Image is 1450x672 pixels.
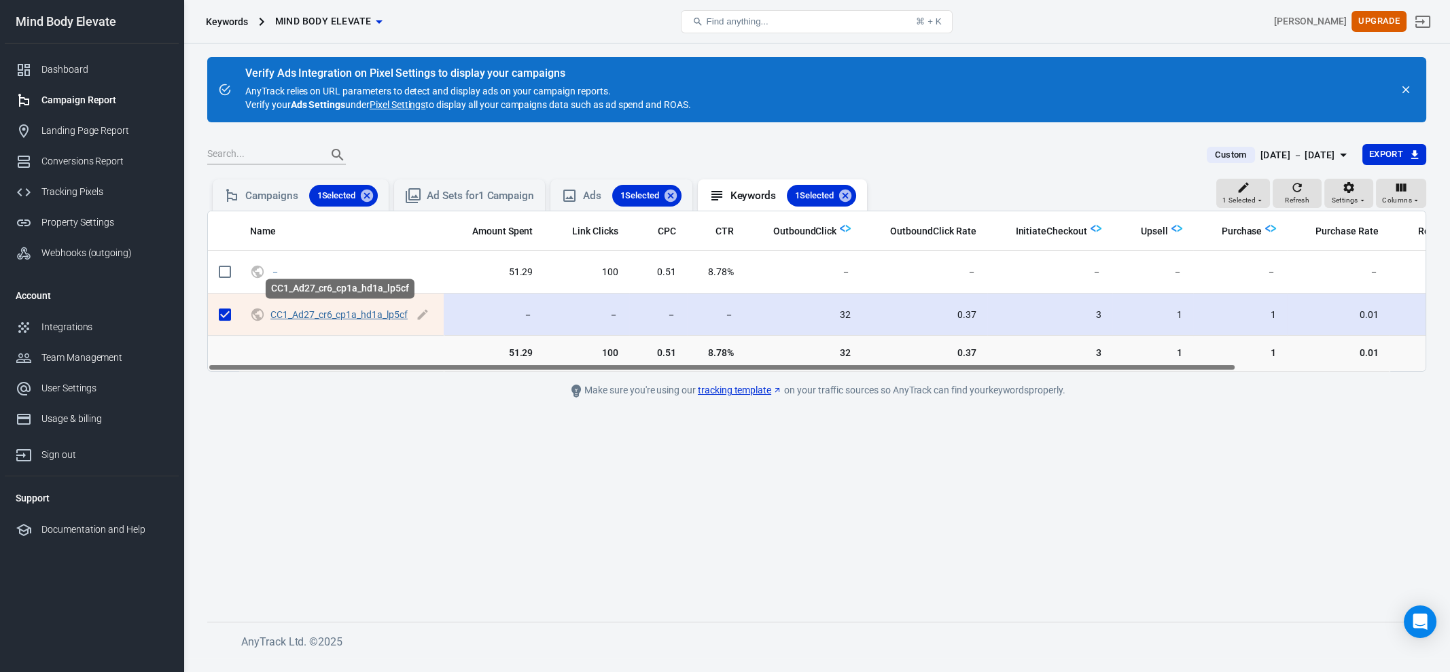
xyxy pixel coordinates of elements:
span: Purchase [1222,225,1262,238]
span: 0.37 [872,347,976,360]
span: The percentage of times people view a page and performed a "OutboundClick" conversion [872,223,976,239]
span: Purchase [1204,225,1262,238]
span: 3 [998,308,1101,322]
a: Webhooks (outgoing) [5,238,179,268]
div: Campaign Report [41,93,168,107]
span: OutboundClick [756,225,836,238]
img: Logo [1171,223,1182,234]
div: Integrations [41,320,168,334]
div: Mind Body Elevate [5,16,179,28]
div: Team Management [41,351,168,365]
span: 1 [1204,347,1277,360]
a: Integrations [5,312,179,342]
span: OutboundClick [773,225,836,238]
span: Mind Body Elevate [275,13,372,30]
span: 1 [1204,308,1277,322]
span: The number of clicks on links within the ad that led to advertiser-specified destinations [554,223,618,239]
span: Amount Spent [472,225,533,238]
div: Sign out [41,448,168,462]
div: Documentation and Help [41,523,168,537]
span: － [698,308,734,322]
span: 0.37 [872,308,976,322]
div: Property Settings [41,215,168,230]
span: － [1298,266,1378,279]
a: Usage & billing [5,404,179,434]
div: ⌘ + K [916,16,941,26]
span: 1 [1123,308,1182,322]
span: 51.29 [455,347,533,360]
a: User Settings [5,373,179,404]
button: 1 Selected [1216,179,1270,209]
div: Conversions Report [41,154,168,169]
div: Open Intercom Messenger [1404,605,1436,638]
span: 0.51 [640,347,676,360]
span: CTR [715,225,734,238]
span: 32 [756,308,851,322]
span: － [756,266,851,279]
span: － [1123,266,1182,279]
button: Settings [1324,179,1373,209]
span: Upsell [1123,225,1168,238]
span: Settings [1332,194,1358,207]
div: Account id: TuFLSxwH [1274,14,1346,29]
span: － [640,308,676,322]
span: 1 Selected [787,189,842,202]
a: Tracking Pixels [5,177,179,207]
a: tracking template [698,383,782,397]
a: Pixel Settings [370,98,425,111]
button: Find anything...⌘ + K [681,10,953,33]
span: 0.51 [640,266,676,279]
button: Export [1362,144,1426,165]
svg: UTM & Web Traffic [250,264,265,280]
span: The average cost for each link click [658,223,676,239]
span: The estimated total amount of money you've spent on your campaign, ad set or ad during its schedule. [455,223,533,239]
span: 8.78% [698,347,734,360]
span: － [1204,266,1277,279]
span: The percentage of times people saw your ad and performed a link click [715,223,734,239]
span: 100 [554,266,618,279]
span: Custom [1209,148,1252,162]
span: Find anything... [706,16,768,26]
strong: Ads Settings [291,99,346,110]
a: Landing Page Report [5,116,179,146]
a: Dashboard [5,54,179,85]
span: OutboundClick Rate [890,225,976,238]
span: The estimated total amount of money you've spent on your campaign, ad set or ad during its schedule. [472,223,533,239]
img: Logo [840,223,851,234]
a: Property Settings [5,207,179,238]
span: － [554,308,618,322]
div: Ads [583,185,681,207]
span: 32 [756,347,851,360]
img: Logo [1265,223,1276,234]
div: Ad Sets for 1 Campaign [427,189,534,203]
span: 3 [998,347,1101,360]
span: 100 [554,347,618,360]
span: 1 Selected [1222,194,1256,207]
a: － [270,266,280,277]
span: CC1_Ad27_cr6_cp1a_hd1a_lp5cf [270,309,410,319]
svg: UTM & Web Traffic [250,306,265,323]
div: [DATE] － [DATE] [1260,147,1335,164]
span: The average cost for each link click [640,223,676,239]
span: － [872,266,976,279]
button: Custom[DATE] － [DATE] [1196,144,1362,166]
a: CC1_Ad27_cr6_cp1a_hd1a_lp5cf [270,309,408,320]
a: Team Management [5,342,179,373]
a: Sign out [1407,5,1439,38]
span: Purchase Rate [1315,225,1378,238]
a: Campaign Report [5,85,179,116]
div: 1Selected [787,185,856,207]
button: close [1396,80,1415,99]
div: Dashboard [41,63,168,77]
span: － [998,266,1101,279]
span: Link Clicks [572,225,618,238]
div: scrollable content [208,211,1426,371]
div: 1Selected [309,185,378,207]
span: Columns [1382,194,1412,207]
span: 8.78% [698,266,734,279]
div: AnyTrack relies on URL parameters to detect and display ads on your campaign reports. Verify your... [245,68,691,111]
span: The percentage of times people view a page and performed a "OutboundClick" conversion [890,223,976,239]
li: Account [5,279,179,312]
button: Mind Body Elevate [270,9,388,34]
div: 1Selected [612,185,682,207]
